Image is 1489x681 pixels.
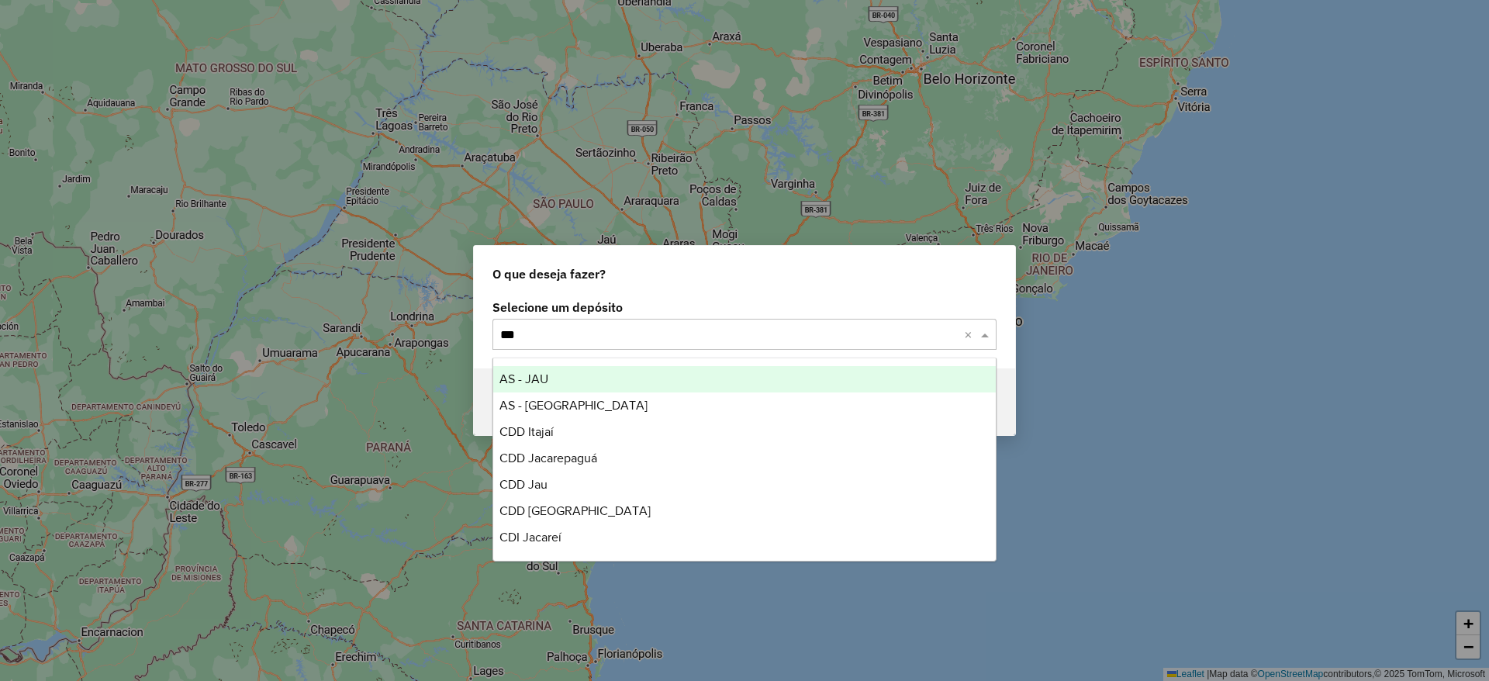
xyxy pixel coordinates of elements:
span: CDD [GEOGRAPHIC_DATA] [499,504,651,517]
span: O que deseja fazer? [492,264,606,283]
span: CDI Jacareí [499,531,561,544]
label: Selecione um depósito [492,298,997,316]
span: Clear all [964,325,977,344]
span: AS - [GEOGRAPHIC_DATA] [499,399,648,412]
span: CDD Jacarepaguá [499,451,597,465]
ng-dropdown-panel: Options list [492,358,997,562]
span: AS - JAU [499,372,548,385]
span: CDD Itajaí [499,425,554,438]
span: CDD Jau [499,478,548,491]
